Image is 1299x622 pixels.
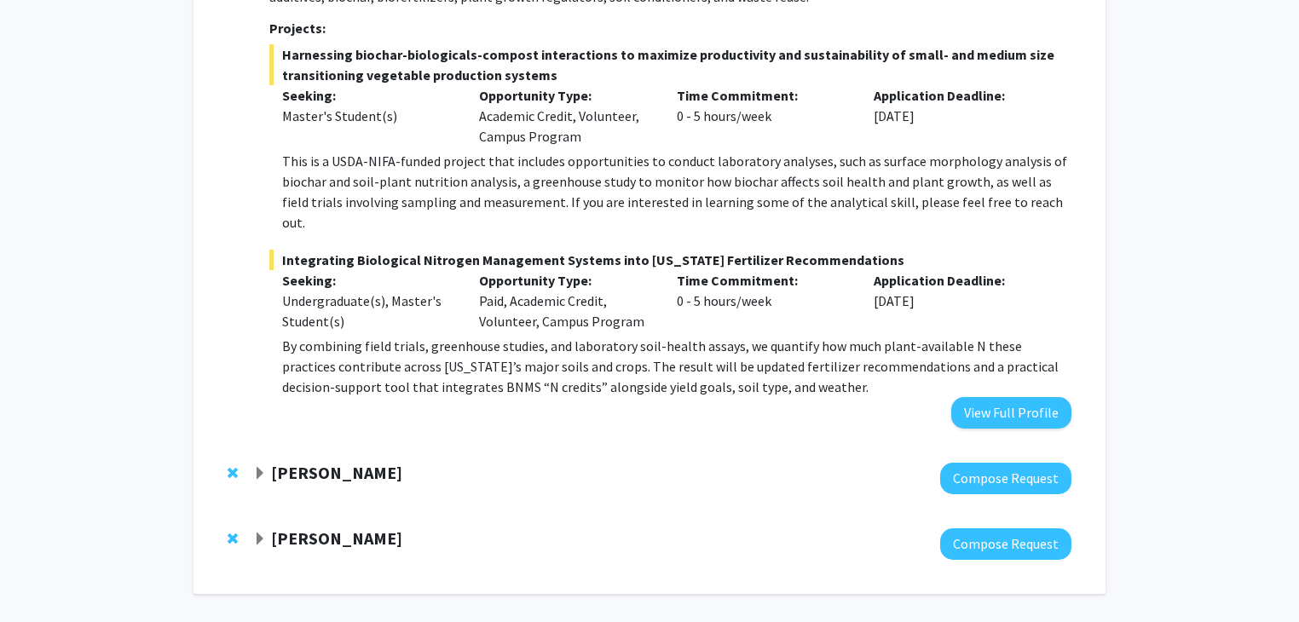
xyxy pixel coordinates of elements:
div: 0 - 5 hours/week [664,270,862,331]
button: View Full Profile [951,397,1071,429]
div: [DATE] [861,85,1059,147]
span: Harnessing biochar-biologicals-compost interactions to maximize productivity and sustainability o... [269,44,1071,85]
p: This is a USDA-NIFA-funded project that includes opportunities to conduct laboratory analyses, su... [282,151,1071,233]
p: By combining field trials, greenhouse studies, and laboratory soil-health assays, we quantify how... [282,336,1071,397]
strong: [PERSON_NAME] [271,462,402,483]
div: Paid, Academic Credit, Volunteer, Campus Program [466,270,664,331]
div: Academic Credit, Volunteer, Campus Program [466,85,664,147]
strong: Projects: [269,20,326,37]
span: Expand Roger Fales Bookmark [253,533,267,546]
p: Time Commitment: [677,270,849,291]
button: Compose Request to Rebecca North [940,463,1071,494]
span: Remove Rebecca North from bookmarks [228,466,238,480]
div: 0 - 5 hours/week [664,85,862,147]
div: Undergraduate(s), Master's Student(s) [282,291,454,331]
span: Remove Roger Fales from bookmarks [228,532,238,545]
span: Expand Rebecca North Bookmark [253,467,267,481]
div: Master's Student(s) [282,106,454,126]
strong: [PERSON_NAME] [271,527,402,549]
p: Seeking: [282,270,454,291]
iframe: Chat [13,545,72,609]
p: Time Commitment: [677,85,849,106]
p: Application Deadline: [874,270,1046,291]
div: [DATE] [861,270,1059,331]
p: Opportunity Type: [479,270,651,291]
p: Opportunity Type: [479,85,651,106]
button: Compose Request to Roger Fales [940,528,1071,560]
span: Integrating Biological Nitrogen Management Systems into [US_STATE] Fertilizer Recommendations [269,250,1071,270]
p: Seeking: [282,85,454,106]
p: Application Deadline: [874,85,1046,106]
